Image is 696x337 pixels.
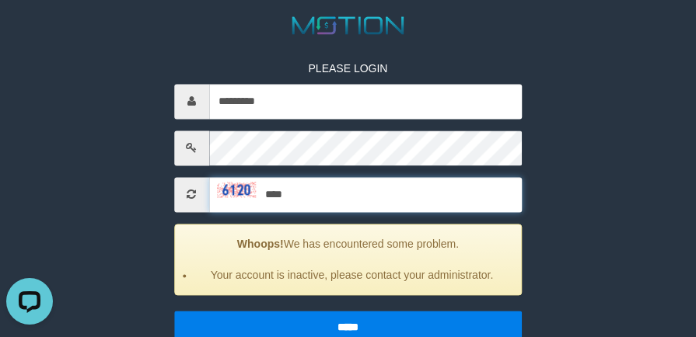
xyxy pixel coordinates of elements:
[174,61,523,76] p: PLEASE LOGIN
[287,13,409,37] img: MOTION_logo.png
[194,267,510,283] li: Your account is inactive, please contact your administrator.
[237,238,284,250] strong: Whoops!
[6,6,53,53] button: Open LiveChat chat widget
[217,182,256,198] img: captcha
[174,224,523,295] div: We has encountered some problem.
